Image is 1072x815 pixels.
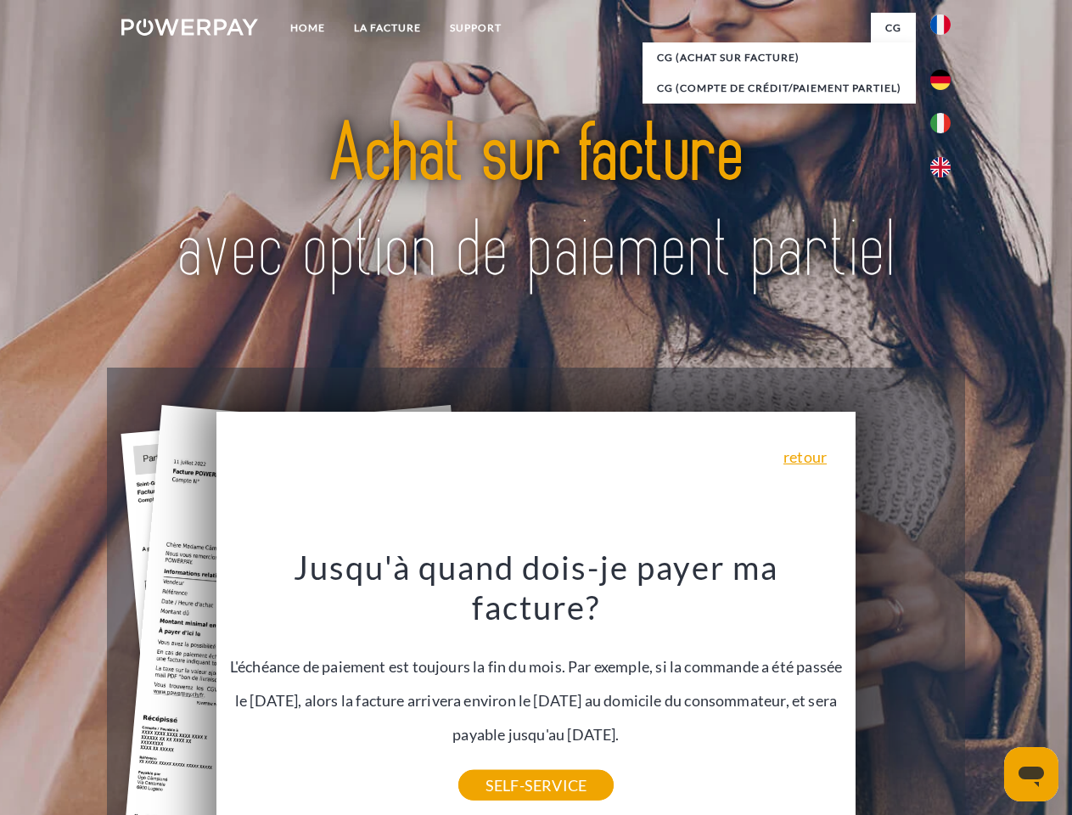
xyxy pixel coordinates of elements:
[783,449,827,464] a: retour
[930,157,951,177] img: en
[121,19,258,36] img: logo-powerpay-white.svg
[162,81,910,325] img: title-powerpay_fr.svg
[276,13,340,43] a: Home
[435,13,516,43] a: Support
[1004,747,1058,801] iframe: Bouton de lancement de la fenêtre de messagerie
[643,73,916,104] a: CG (Compte de crédit/paiement partiel)
[227,547,846,785] div: L'échéance de paiement est toujours la fin du mois. Par exemple, si la commande a été passée le [...
[227,547,846,628] h3: Jusqu'à quand dois-je payer ma facture?
[930,113,951,133] img: it
[930,14,951,35] img: fr
[340,13,435,43] a: LA FACTURE
[458,770,614,801] a: SELF-SERVICE
[643,42,916,73] a: CG (achat sur facture)
[871,13,916,43] a: CG
[930,70,951,90] img: de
